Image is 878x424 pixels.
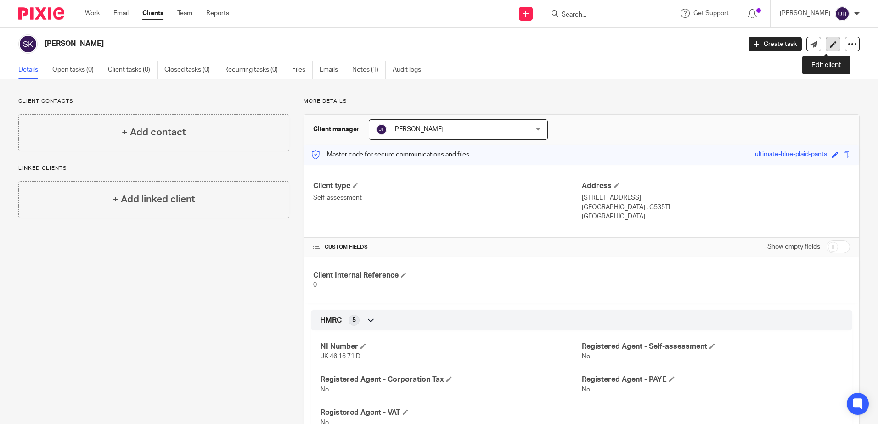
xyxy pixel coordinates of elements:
[582,375,843,385] h4: Registered Agent - PAYE
[313,193,581,202] p: Self-assessment
[18,34,38,54] img: svg%3E
[18,165,289,172] p: Linked clients
[321,375,581,385] h4: Registered Agent - Corporation Tax
[582,181,850,191] h4: Address
[582,193,850,202] p: [STREET_ADDRESS]
[224,61,285,79] a: Recurring tasks (0)
[321,342,581,351] h4: NI Number
[311,150,469,159] p: Master code for secure communications and files
[393,126,444,133] span: [PERSON_NAME]
[780,9,830,18] p: [PERSON_NAME]
[292,61,313,79] a: Files
[108,61,158,79] a: Client tasks (0)
[320,316,342,325] span: HMRC
[352,61,386,79] a: Notes (1)
[304,98,860,105] p: More details
[313,271,581,280] h4: Client Internal Reference
[85,9,100,18] a: Work
[582,353,590,360] span: No
[582,212,850,221] p: [GEOGRAPHIC_DATA]
[693,10,729,17] span: Get Support
[313,125,360,134] h3: Client manager
[313,282,317,288] span: 0
[18,98,289,105] p: Client contacts
[313,244,581,251] h4: CUSTOM FIELDS
[113,192,195,206] h4: + Add linked client
[321,408,581,418] h4: Registered Agent - VAT
[352,316,356,325] span: 5
[52,61,101,79] a: Open tasks (0)
[561,11,643,19] input: Search
[142,9,163,18] a: Clients
[321,386,329,393] span: No
[320,61,345,79] a: Emails
[835,6,850,21] img: svg%3E
[313,181,581,191] h4: Client type
[376,124,387,135] img: svg%3E
[164,61,217,79] a: Closed tasks (0)
[393,61,428,79] a: Audit logs
[206,9,229,18] a: Reports
[122,125,186,139] h4: + Add contact
[755,150,827,160] div: ultimate-blue-plaid-pants
[113,9,129,18] a: Email
[582,203,850,212] p: [GEOGRAPHIC_DATA] , G535TL
[18,7,64,20] img: Pixie
[177,9,192,18] a: Team
[582,386,590,393] span: No
[45,39,597,49] h2: [PERSON_NAME]
[321,353,360,360] span: JK 46 16 71 D
[767,242,820,251] label: Show empty fields
[582,342,843,351] h4: Registered Agent - Self-assessment
[749,37,802,51] a: Create task
[18,61,45,79] a: Details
